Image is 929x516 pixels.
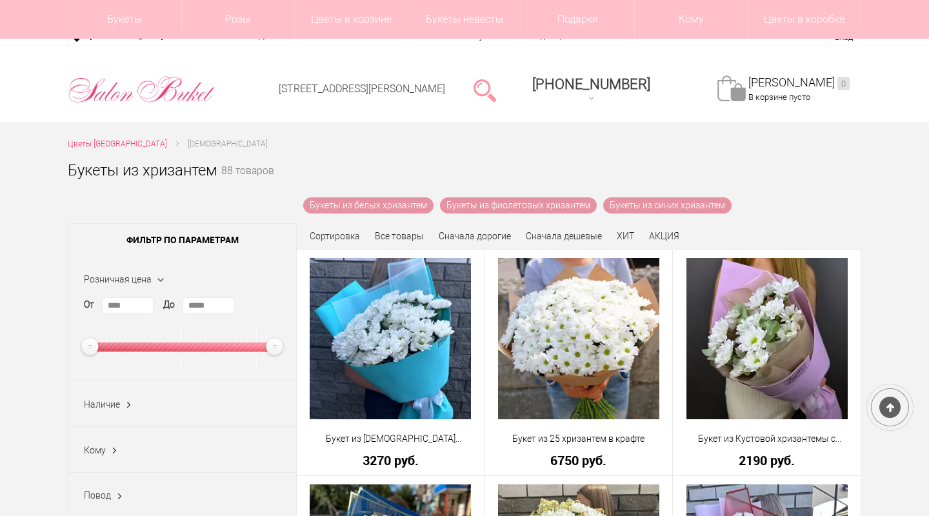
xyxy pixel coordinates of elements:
[163,298,175,312] label: До
[68,137,167,151] a: Цветы [GEOGRAPHIC_DATA]
[84,445,106,455] span: Кому
[279,83,445,95] a: [STREET_ADDRESS][PERSON_NAME]
[303,197,434,213] a: Букеты из белых хризантем
[649,231,679,241] a: АКЦИЯ
[494,432,664,446] a: Букет из 25 хризантем в крафте
[305,453,476,467] a: 3270 руб.
[68,139,167,148] span: Цветы [GEOGRAPHIC_DATA]
[305,432,476,446] a: Букет из [DEMOGRAPHIC_DATA] кустовых
[681,432,852,446] a: Букет из Кустовой хризантемы с [PERSON_NAME]
[84,399,120,410] span: Наличие
[68,159,217,182] h1: Букеты из хризантем
[617,231,634,241] a: ХИТ
[526,231,602,241] a: Сначала дешевые
[748,92,810,102] span: В корзине пусто
[494,453,664,467] a: 6750 руб.
[439,231,511,241] a: Сначала дорогие
[310,258,471,419] img: Букет из хризантем кустовых
[837,77,850,90] ins: 0
[440,197,597,213] a: Букеты из фиолетовых хризантем
[221,166,274,197] small: 88 товаров
[681,453,852,467] a: 2190 руб.
[603,197,732,213] a: Букеты из синих хризантем
[84,274,152,284] span: Розничная цена
[686,258,848,419] img: Букет из Кустовой хризантемы с Зеленью
[375,231,424,241] a: Все товары
[68,73,215,106] img: Цветы Нижний Новгород
[532,76,650,92] div: [PHONE_NUMBER]
[498,258,659,419] img: Букет из 25 хризантем в крафте
[748,75,850,90] a: [PERSON_NAME]
[310,231,360,241] span: Сортировка
[188,139,268,148] span: [DEMOGRAPHIC_DATA]
[84,490,111,501] span: Повод
[524,72,658,108] a: [PHONE_NUMBER]
[84,298,94,312] label: От
[68,224,296,256] span: Фильтр по параметрам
